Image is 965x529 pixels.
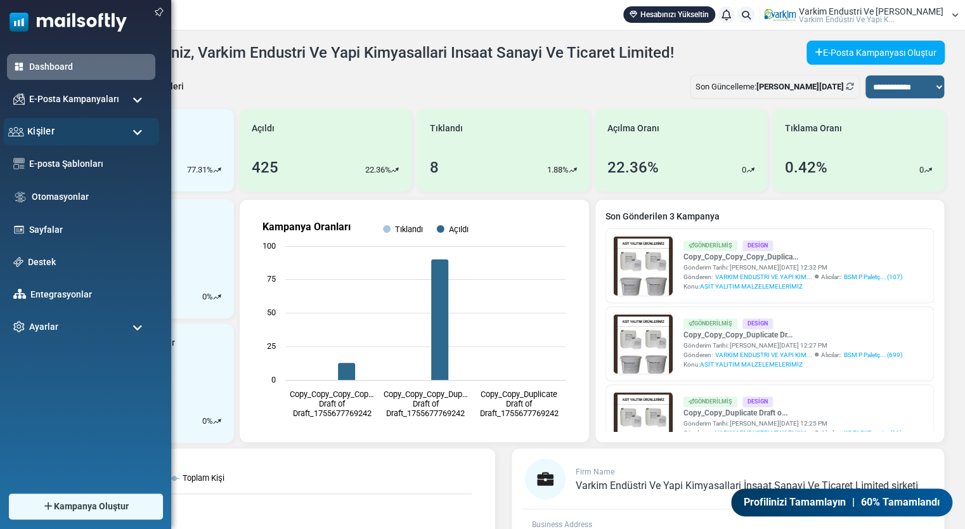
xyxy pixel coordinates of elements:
div: 0.42% [785,156,827,179]
b: [PERSON_NAME][DATE] [756,82,844,91]
img: support-icon.svg [13,257,23,267]
span: Kampanya Oluştur [54,500,129,513]
span: Kişiler [27,124,55,138]
a: Refresh Stats [846,82,854,91]
span: | [852,495,855,510]
p: 0 [742,164,746,176]
a: Sayfalar [29,223,149,237]
div: % [202,415,221,428]
p: 0 [202,415,207,428]
a: Profilinizi Tamamlayın | 60% Tamamlandı [731,488,953,516]
a: Son Gönderilen 3 Kampanya [606,210,934,223]
text: 100 [262,241,276,251]
h4: Tekrar hoş geldiniz, Varkim Endustri Ve Yapi Kimyasallari Insaat Sanayi Ve Ticaret Limited! [62,44,674,62]
text: 75 [267,274,276,284]
div: 22.36% [607,156,659,179]
h1: Maleki – DW 100 [44,490,393,509]
text: Copy_Copy_Copy_Cop… Draft of Draft_1755677769242 [290,389,374,418]
strong: ASİT YALITIM ÜRÜNLERİMİZ [63,39,374,65]
a: Varki̇m Endüstri̇ Ve Yapi Ki̇myasallari İnşaat Sanayi̇ Ve Ti̇caret Li̇mi̇ted şi̇rketi̇ [576,481,918,491]
img: settings-icon.svg [13,321,25,332]
a: Copy_Copy_Copy_Duplicate Dr... [683,329,902,341]
a: E-Posta Kampanyası Oluştur [806,41,945,65]
text: Açıldı [449,225,469,234]
span: Profilinizi Tamamlayın [744,495,846,510]
text: 50 [267,308,276,317]
img: User Logo [764,6,796,25]
img: campaigns-icon.png [13,93,25,105]
div: Gönderen: Alıcılar:: [683,272,902,282]
text: Copy_Copy_Duplicate Draft of Draft_1755677769242 [480,389,559,418]
a: BSM P Paletç... (699) [844,350,902,360]
a: E-posta Şablonları [29,157,149,171]
span: ASİT YALITIM MALZELEMELERİMİZ [700,283,803,290]
div: Design [742,240,773,251]
text: Toplam Kişi [183,473,224,483]
span: Business Address [532,520,592,529]
text: Tıklandı [395,225,423,234]
div: 8 [429,156,438,179]
a: KS PARKE mai... (11) [844,428,902,438]
img: email-templates-icon.svg [13,158,25,169]
span: VARKIM ENDUSTRI VE YAPI KIM... [715,272,812,282]
span: ASİT YALITIM MALZELEMELERİMİZ [700,361,803,368]
div: Gönderim Tarihi: [PERSON_NAME][DATE] 12:25 PM [683,419,902,428]
span: Varki̇m Endüstri̇ Ve Yapi Ki̇myasallari İnşaat Sanayi̇ Ve Ti̇caret Li̇mi̇ted şi̇rketi̇ [576,480,918,492]
span: Varkim Endustri Ve [PERSON_NAME] [799,7,943,16]
text: 0 [271,375,276,384]
a: Destek [28,256,149,269]
span: Tıklandı [429,122,462,135]
div: Gönderim Tarihi: [PERSON_NAME][DATE] 12:32 PM [683,263,902,272]
a: User Logo Varkim Endustri Ve [PERSON_NAME] Varki̇m Endüstri̇ Ve Yapi K... [764,6,959,25]
div: Gönderilmiş [683,396,737,407]
div: Gönderen: Alıcılar:: [683,350,902,360]
span: Açıldı [252,122,275,135]
a: BSM P Paletç... (107) [844,272,902,282]
p: 0 [202,291,207,303]
text: 25 [267,341,276,351]
div: Gönderilmiş [683,318,737,329]
a: Entegrasyonlar [30,288,149,301]
img: contacts-icon.svg [8,127,24,136]
a: Copy_Copy_Duplicate Draft o... [683,407,902,419]
span: Firm Name [576,467,614,476]
p: 0 [919,164,924,176]
img: landing_pages.svg [13,224,25,235]
span: VARKIM ENDUSTRI VE YAPI KIM... [715,350,812,360]
span: Varki̇m Endüstri̇ Ve Yapi K... [799,16,895,23]
p: 77.31% [187,164,213,176]
span: Tıklama Oranı [785,122,842,135]
img: workflow.svg [13,190,27,204]
text: Kampanya Oranları [262,221,351,233]
div: Gönderim Tarihi: [PERSON_NAME][DATE] 12:27 PM [683,341,902,350]
div: Son Güncelleme: [690,75,860,99]
p: 1.88% [547,164,569,176]
div: 425 [252,156,278,179]
span: 60% Tamamlandı [861,495,940,510]
span: Açılma Oranı [607,122,659,135]
div: Design [742,318,773,329]
a: Otomasyonlar [32,190,149,204]
div: Konu: [683,360,902,369]
span: Ayarlar [29,320,58,334]
div: Design [742,396,773,407]
div: % [202,291,221,303]
div: Konu: [683,282,902,291]
span: VARKIM ENDUSTRI VE YAPI KIM... [715,428,812,438]
div: Gönderen: Alıcılar:: [683,428,902,438]
a: Copy_Copy_Copy_Copy_Duplica... [683,251,902,263]
svg: Kampanya Oranları [250,210,578,432]
a: Hesabınızı Yükseltin [623,6,715,23]
p: 22.36% [365,164,391,176]
a: Dashboard [29,60,149,74]
text: Copy_Copy_Copy_Dup… Draft of Draft_1755677769242 [384,389,468,418]
img: dashboard-icon-active.svg [13,61,25,72]
div: Gönderilmiş [683,240,737,251]
span: E-Posta Kampanyaları [29,93,119,106]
